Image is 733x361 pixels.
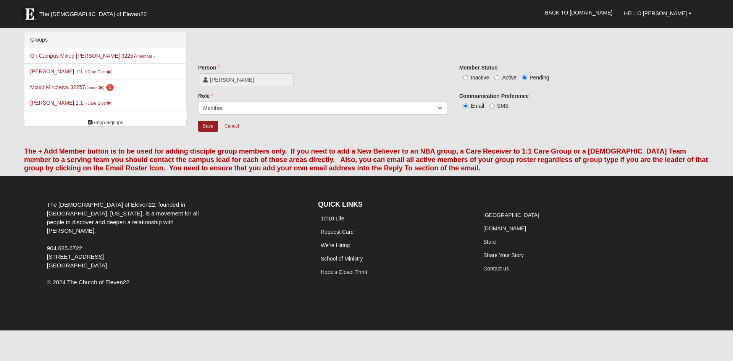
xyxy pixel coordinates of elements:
[18,3,171,22] a: The [DEMOGRAPHIC_DATA] of Eleven22
[459,64,497,71] label: Member Status
[321,215,344,222] a: 10:10 Life
[539,3,618,22] a: Back to [DOMAIN_NAME]
[471,74,489,81] span: Inactive
[22,6,37,22] img: Eleven22 logo
[321,229,354,235] a: Request Care
[198,92,213,100] label: Role
[318,201,469,209] h4: QUICK LINKS
[494,75,499,80] input: Active
[618,4,697,23] a: Hello [PERSON_NAME]
[210,76,289,84] span: [PERSON_NAME]
[30,100,113,106] a: [PERSON_NAME] 1:1 -(Care Giver)
[483,225,526,231] a: [DOMAIN_NAME]
[483,239,496,245] a: Store
[502,74,517,81] span: Active
[483,265,509,272] a: Contact us
[30,84,114,90] a: Mixed Mincheva 32257(Leader) 1
[483,212,539,218] a: [GEOGRAPHIC_DATA]
[198,121,218,132] input: Alt+s
[321,242,350,248] a: We're Hiring
[24,119,187,127] a: Group Signups
[624,10,687,16] span: Hello [PERSON_NAME]
[30,53,155,59] a: On Campus Mixed [PERSON_NAME] 32257(Member )
[136,54,155,58] small: (Member )
[220,120,244,132] a: Cancel
[459,92,529,100] label: Communication Preference
[321,269,367,275] a: Hope's Closet Thrift
[106,84,114,91] span: number of pending members
[530,74,549,81] span: Pending
[463,104,468,108] input: Email
[24,32,186,48] div: Groups
[86,70,113,74] small: (Care Giver )
[471,103,484,109] span: Email
[198,64,220,71] label: Person
[463,75,468,80] input: Inactive
[497,103,509,109] span: SMS
[39,10,147,18] span: The [DEMOGRAPHIC_DATA] of Eleven22
[522,75,527,80] input: Pending
[30,68,113,74] a: [PERSON_NAME] 1:1 -(Care Giver)
[24,147,708,172] font: The + Add Member button is to be used for adding disciple group members only. If you need to add ...
[47,279,129,285] span: © 2024 The Church of Eleven22
[85,85,105,90] small: (Leader )
[41,201,222,270] div: The [DEMOGRAPHIC_DATA] of Eleven22, founded in [GEOGRAPHIC_DATA], [US_STATE], is a movement for a...
[47,262,107,269] span: [GEOGRAPHIC_DATA]
[321,256,363,262] a: School of Ministry
[489,104,494,108] input: SMS
[483,252,524,258] a: Share Your Story
[86,101,113,105] small: (Care Giver )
